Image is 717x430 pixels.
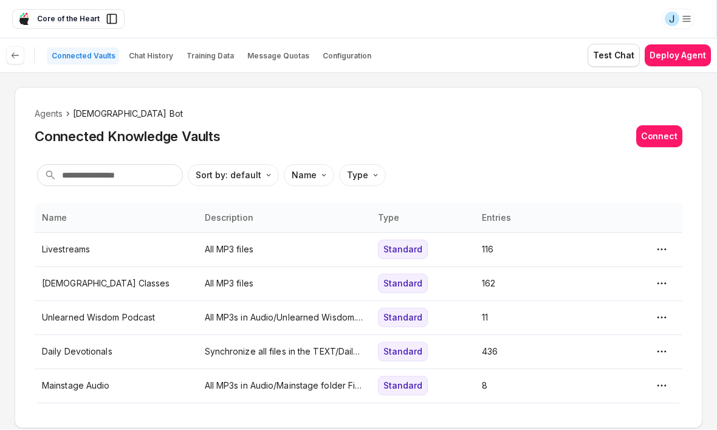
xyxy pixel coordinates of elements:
[42,243,190,257] p: Livestreams
[52,52,115,61] p: Connected Vaults
[482,243,571,257] p: 116
[205,243,363,257] p: All MP3 files
[292,169,317,182] p: Name
[378,240,428,260] div: Standard
[378,274,428,294] div: Standard
[247,52,309,61] p: Message Quotas
[187,52,234,61] p: Training Data
[205,311,363,325] p: All MP3s in Audio/Unlearned Wisdom. File names must end in ".mp3"
[205,277,363,291] p: All MP3 files
[665,12,679,27] div: J
[42,345,190,359] p: Daily Devotionals
[42,311,190,325] p: Unlearned Wisdom Podcast
[284,165,334,187] button: Name
[378,342,428,362] div: Standard
[42,380,190,393] p: Mainstage Audio
[475,204,578,233] th: Entries
[35,204,197,233] th: Name
[347,169,368,182] p: Type
[205,345,363,359] p: Synchronize all files in the TEXT/Daily Devotional folder. All file names must end in ".txt"
[35,108,682,121] nav: breadcrumb
[636,126,682,148] button: Connect
[205,380,363,393] p: All MP3s in Audio/Mainstage folder File names must end in ".mp3"
[371,204,475,233] th: Type
[73,108,183,121] span: [DEMOGRAPHIC_DATA] Bot
[188,165,279,187] button: Sort by: default
[197,204,371,233] th: Description
[482,380,571,393] p: 8
[482,345,571,359] p: 436
[35,108,63,121] li: Agents
[196,169,261,182] p: Sort by: default
[588,44,640,68] button: Test Chat
[482,277,571,291] p: 162
[35,128,221,146] h2: Connected Knowledge Vaults
[339,165,386,187] button: Type
[129,52,173,61] p: Chat History
[482,311,571,325] p: 11
[645,45,711,67] button: Deploy Agent
[378,308,428,328] div: Standard
[378,376,428,396] div: Standard
[323,52,371,61] p: Configuration
[42,277,190,291] p: [DEMOGRAPHIC_DATA] Classes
